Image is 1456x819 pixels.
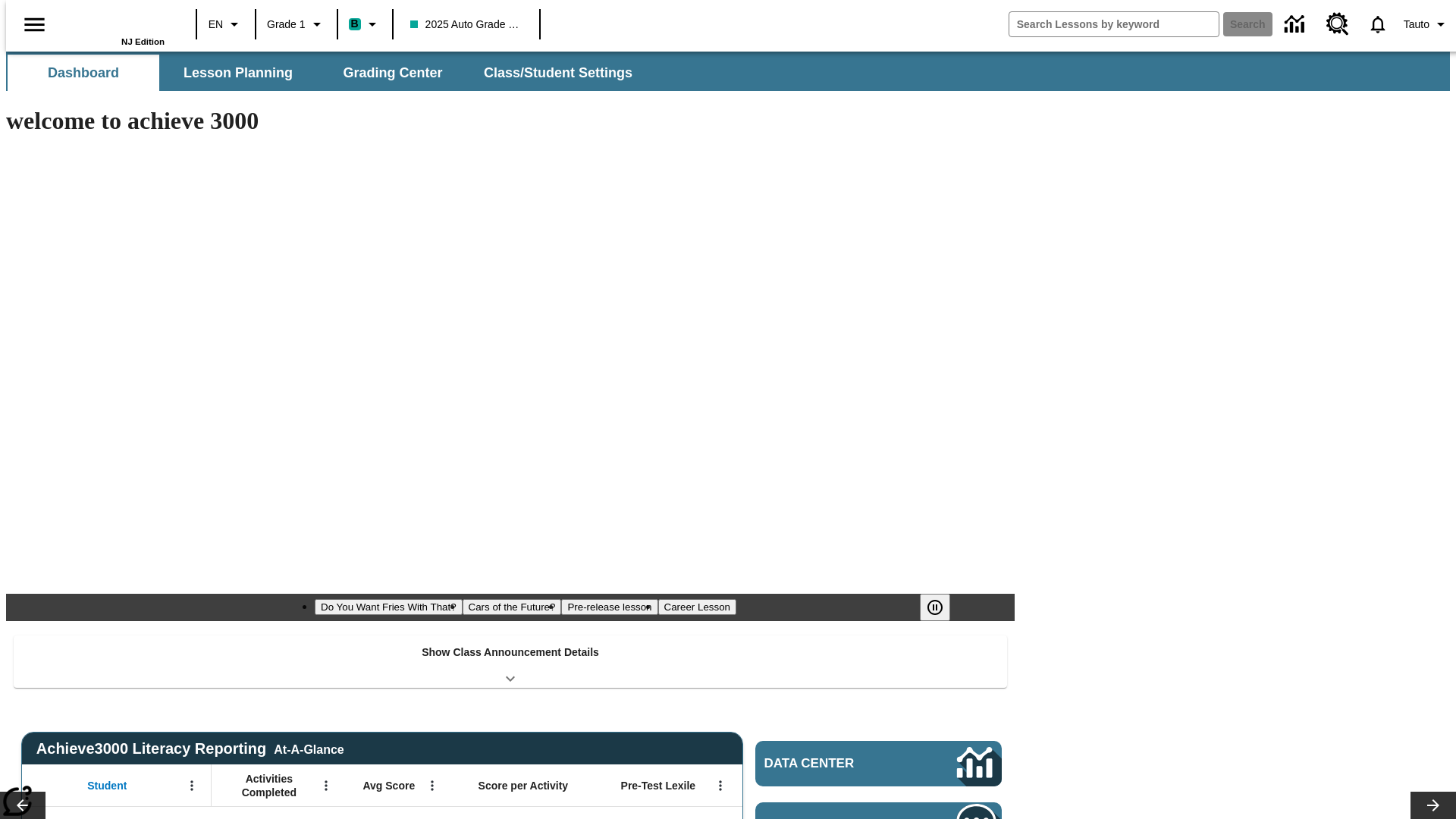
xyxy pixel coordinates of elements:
[463,599,562,615] button: Slide 2 Cars of the Future?
[261,11,332,38] button: Grade: Grade 1, Select a grade
[274,740,344,757] div: At-A-Glance
[6,55,646,91] div: SubNavbar
[343,11,388,38] button: Boost Class color is teal. Change class color
[410,17,522,33] span: 2025 Auto Grade 1 A
[421,774,444,797] button: Open Menu
[162,55,314,91] button: Lesson Planning
[1358,5,1398,44] a: Notifications
[755,741,1002,786] a: Data Center
[317,55,469,91] button: Grading Center
[87,779,127,792] span: Student
[180,774,203,797] button: Open Menu
[709,774,732,797] button: Open Menu
[920,594,965,621] div: Pause
[8,55,159,91] button: Dashboard
[219,772,319,799] span: Activities Completed
[12,2,57,47] button: Open side menu
[561,599,657,615] button: Slide 3 Pre-release lesson
[422,645,599,661] p: Show Class Announcement Details
[66,5,165,46] div: Home
[315,599,463,615] button: Slide 1 Do You Want Fries With That?
[1317,4,1358,45] a: Resource Center, Will open in new tab
[267,17,306,33] span: Grade 1
[6,52,1450,91] div: SubNavbar
[764,756,906,771] span: Data Center
[621,779,696,792] span: Pre-Test Lexile
[1404,17,1429,33] span: Tauto
[121,37,165,46] span: NJ Edition
[1276,4,1317,45] a: Data Center
[479,779,569,792] span: Score per Activity
[351,14,359,33] span: B
[1009,12,1219,36] input: search field
[14,635,1007,688] div: Show Class Announcement Details
[658,599,736,615] button: Slide 4 Career Lesson
[209,17,223,33] span: EN
[66,7,165,37] a: Home
[36,740,344,758] span: Achieve3000 Literacy Reporting
[315,774,337,797] button: Open Menu
[920,594,950,621] button: Pause
[362,779,415,792] span: Avg Score
[472,55,645,91] button: Class/Student Settings
[202,11,250,38] button: Language: EN, Select a language
[1398,11,1456,38] button: Profile/Settings
[1410,792,1456,819] button: Lesson carousel, Next
[6,107,1015,135] h1: welcome to achieve 3000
